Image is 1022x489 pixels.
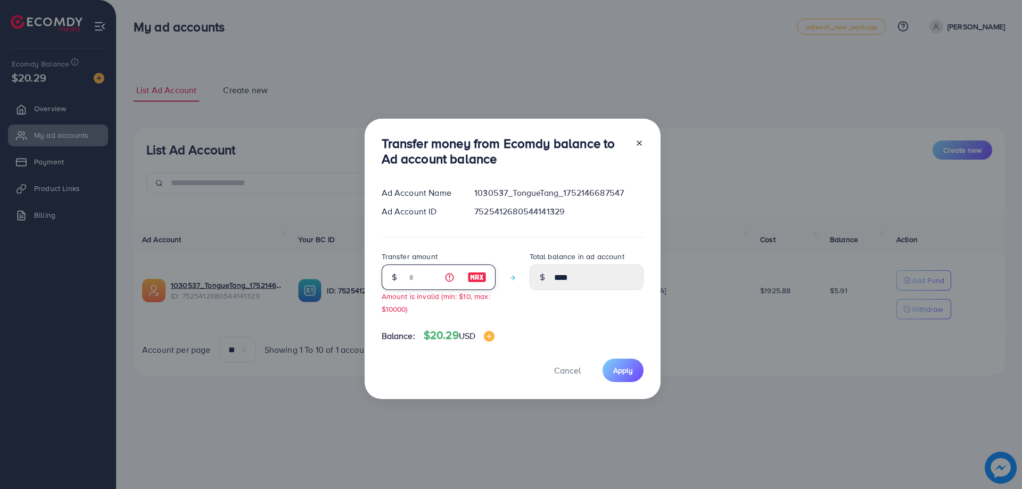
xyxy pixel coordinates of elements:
span: Apply [613,365,633,376]
span: Cancel [554,364,581,376]
div: Ad Account Name [373,187,466,199]
h4: $20.29 [424,329,494,342]
div: 7525412680544141329 [466,205,652,218]
button: Apply [603,359,644,382]
img: image [484,331,494,342]
span: USD [459,330,475,342]
h3: Transfer money from Ecomdy balance to Ad account balance [382,136,627,167]
div: Ad Account ID [373,205,466,218]
button: Cancel [541,359,594,382]
img: image [467,271,487,284]
small: Amount is invalid (min: $10, max: $10000) [382,291,490,313]
label: Total balance in ad account [530,251,624,262]
label: Transfer amount [382,251,438,262]
span: Balance: [382,330,415,342]
div: 1030537_TongueTang_1752146687547 [466,187,652,199]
